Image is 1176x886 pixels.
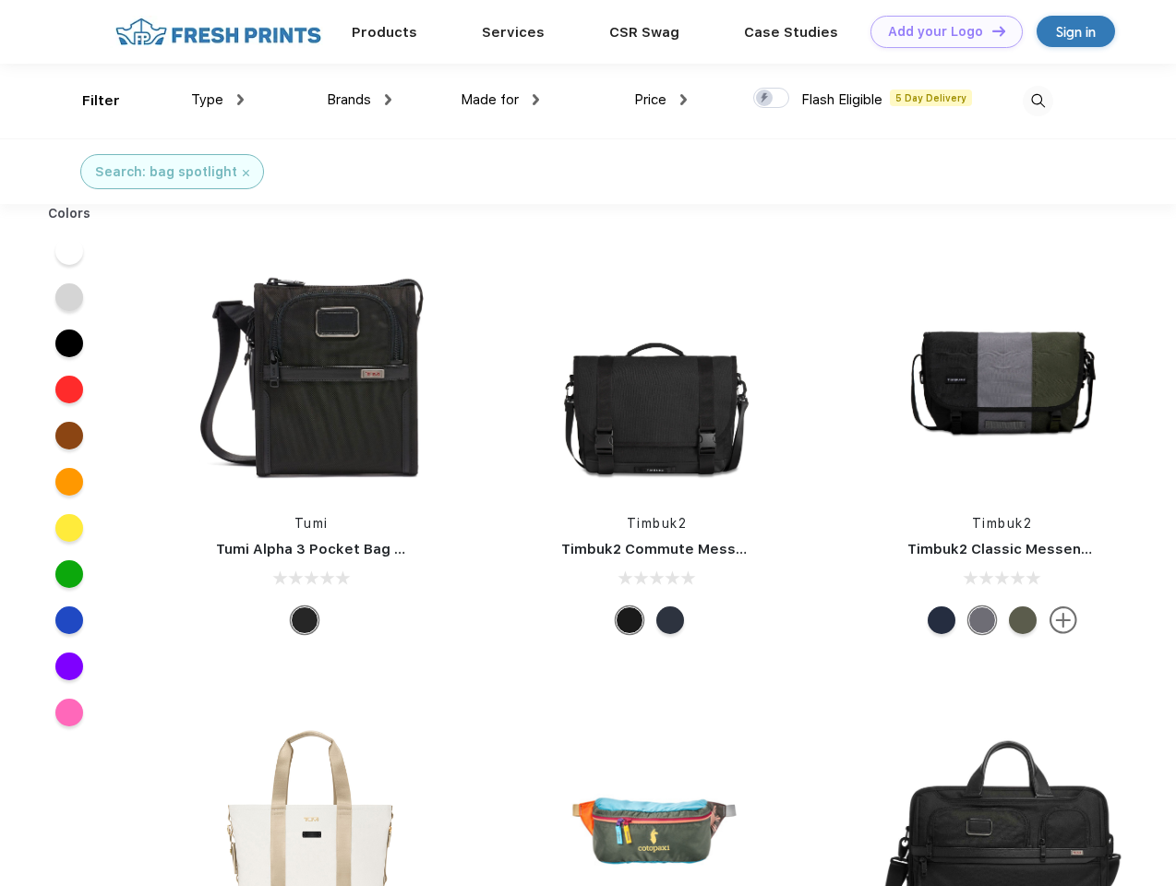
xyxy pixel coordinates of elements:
div: Search: bag spotlight [95,162,237,182]
span: Brands [327,91,371,108]
img: fo%20logo%202.webp [110,16,327,48]
span: Flash Eligible [801,91,882,108]
img: func=resize&h=266 [880,250,1125,496]
div: Eco Nautical [928,606,955,634]
a: Products [352,24,417,41]
div: Eco Nautical [656,606,684,634]
div: Filter [82,90,120,112]
img: dropdown.png [385,94,391,105]
img: more.svg [1050,606,1077,634]
img: DT [992,26,1005,36]
span: Price [634,91,666,108]
div: Eco Army Pop [968,606,996,634]
a: Tumi Alpha 3 Pocket Bag Small [216,541,432,557]
img: desktop_search.svg [1023,86,1053,116]
a: Timbuk2 [627,516,688,531]
a: Sign in [1037,16,1115,47]
div: Black [291,606,318,634]
div: Eco Army [1009,606,1037,634]
img: dropdown.png [680,94,687,105]
a: Tumi [294,516,329,531]
img: filter_cancel.svg [243,170,249,176]
a: Timbuk2 Classic Messenger Bag [907,541,1136,557]
div: Sign in [1056,21,1096,42]
a: Timbuk2 Commute Messenger Bag [561,541,809,557]
img: func=resize&h=266 [534,250,779,496]
img: dropdown.png [533,94,539,105]
img: func=resize&h=266 [188,250,434,496]
span: Made for [461,91,519,108]
a: Timbuk2 [972,516,1033,531]
div: Add your Logo [888,24,983,40]
img: dropdown.png [237,94,244,105]
div: Colors [34,204,105,223]
span: Type [191,91,223,108]
span: 5 Day Delivery [890,90,972,106]
div: Eco Black [616,606,643,634]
